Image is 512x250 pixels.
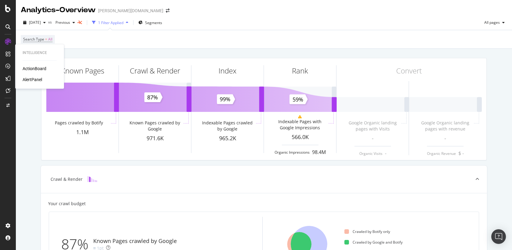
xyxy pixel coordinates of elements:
button: All pages [482,18,507,27]
div: Indexable Pages crawled by Google [200,120,254,132]
div: Pages crawled by Botify [55,120,103,126]
button: 1 Filter Applied [90,18,131,27]
span: Previous [53,20,70,25]
span: All [48,35,52,44]
div: arrow-right-arrow-left [166,9,169,13]
div: Crawled by Botify only [344,229,390,234]
div: Known Pages crawled by Google [127,120,182,132]
div: Crawl & Render [51,176,83,182]
div: Known Pages crawled by Google [93,237,177,245]
span: = [45,37,47,42]
div: 971.6K [119,134,191,142]
span: All pages [482,20,500,25]
span: vs [48,20,53,25]
div: Analytics - Overview [21,5,96,15]
div: 1 Filter Applied [98,20,123,25]
div: Rank [292,66,308,76]
div: Your crawl budget [48,201,86,207]
div: Organic Impressions [275,150,310,155]
img: Equal [93,247,96,249]
span: Search Type [23,37,44,42]
div: Indexable Pages with Google Impressions [272,119,327,131]
span: 2025 Oct. 6th [29,20,41,25]
button: Previous [53,18,77,27]
div: 965.2K [191,134,264,142]
div: Known Pages [61,66,104,76]
img: block-icon [87,176,97,182]
div: Crawled by Google and Botify [344,240,403,245]
div: 1.1M [46,128,119,136]
button: [DATE] [21,18,48,27]
a: AlertPanel [23,77,42,83]
div: 566.0K [264,133,336,141]
div: Index [219,66,236,76]
div: Open Intercom Messenger [491,229,506,244]
span: Segments [145,20,162,25]
div: Crawl & Render [130,66,180,76]
div: [PERSON_NAME][DOMAIN_NAME] [98,8,163,14]
div: 98.4M [312,149,326,156]
a: ActionBoard [23,66,46,72]
div: Intelligence [23,50,57,55]
button: Segments [136,18,165,27]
